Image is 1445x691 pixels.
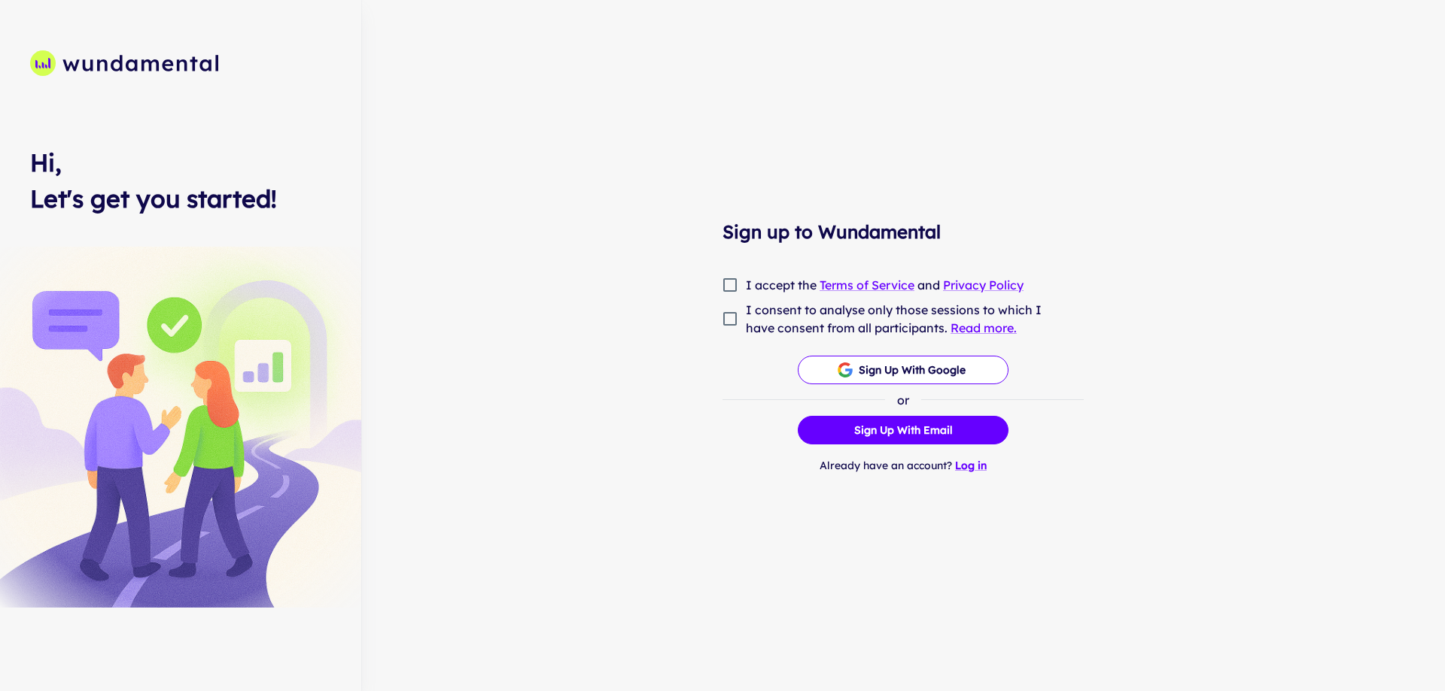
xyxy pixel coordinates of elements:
[798,356,1008,384] button: Sign up with Google
[955,459,987,472] a: Log in
[897,391,909,409] p: or
[951,320,1017,335] a: Read more.
[798,416,1008,444] button: Sign up with Email
[722,218,1084,245] h4: Sign up to Wundamental
[820,277,914,292] a: Terms of Service
[820,457,987,474] p: Already have an account?
[746,301,1072,337] span: I consent to analyse only those sessions to which I have consent from all participants.
[746,276,1024,294] span: I accept the and
[943,277,1024,292] a: Privacy Policy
